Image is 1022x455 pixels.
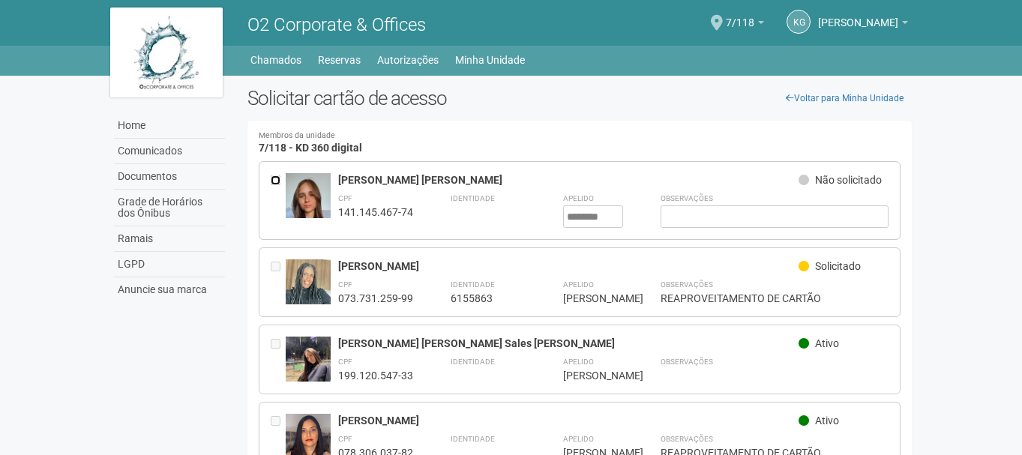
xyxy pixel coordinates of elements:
[114,113,225,139] a: Home
[318,49,361,70] a: Reservas
[338,337,799,350] div: [PERSON_NAME] [PERSON_NAME] Sales [PERSON_NAME]
[338,414,799,427] div: [PERSON_NAME]
[726,19,764,31] a: 7/118
[787,10,811,34] a: KG
[726,2,754,28] span: 7/118
[377,49,439,70] a: Autorizações
[338,205,413,219] div: 141.145.467-74
[563,280,594,289] strong: Apelido
[661,435,713,443] strong: Observações
[114,252,225,277] a: LGPD
[338,259,799,273] div: [PERSON_NAME]
[114,164,225,190] a: Documentos
[563,369,623,382] div: [PERSON_NAME]
[778,87,912,109] a: Voltar para Minha Unidade
[114,277,225,302] a: Anuncie sua marca
[455,49,525,70] a: Minha Unidade
[110,7,223,97] img: logo.jpg
[661,280,713,289] strong: Observações
[815,415,839,427] span: Ativo
[338,173,799,187] div: [PERSON_NAME] [PERSON_NAME]
[338,369,413,382] div: 199.120.547-33
[451,280,495,289] strong: Identidade
[338,280,352,289] strong: CPF
[247,14,426,35] span: O2 Corporate & Offices
[815,337,839,349] span: Ativo
[338,292,413,305] div: 073.731.259-99
[338,194,352,202] strong: CPF
[563,358,594,366] strong: Apelido
[815,174,882,186] span: Não solicitado
[286,259,331,319] img: user.jpg
[259,132,901,154] h4: 7/118 - KD 360 digital
[259,132,901,140] small: Membros da unidade
[451,435,495,443] strong: Identidade
[247,87,913,109] h2: Solicitar cartão de acesso
[114,226,225,252] a: Ramais
[250,49,301,70] a: Chamados
[338,435,352,443] strong: CPF
[451,194,495,202] strong: Identidade
[661,358,713,366] strong: Observações
[271,259,286,305] div: Entre em contato com a Aministração para solicitar o cancelamento ou 2a via
[114,190,225,226] a: Grade de Horários dos Ônibus
[818,2,898,28] span: Karine Gomes
[271,337,286,382] div: Entre em contato com a Aministração para solicitar o cancelamento ou 2a via
[286,173,331,253] img: user.jpg
[818,19,908,31] a: [PERSON_NAME]
[286,337,331,387] img: user.jpg
[114,139,225,164] a: Comunicados
[451,358,495,366] strong: Identidade
[563,292,623,305] div: [PERSON_NAME]
[563,435,594,443] strong: Apelido
[338,358,352,366] strong: CPF
[815,260,861,272] span: Solicitado
[563,194,594,202] strong: Apelido
[661,292,889,305] div: REAPROVEITAMENTO DE CARTÃO
[451,292,526,305] div: 6155863
[661,194,713,202] strong: Observações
